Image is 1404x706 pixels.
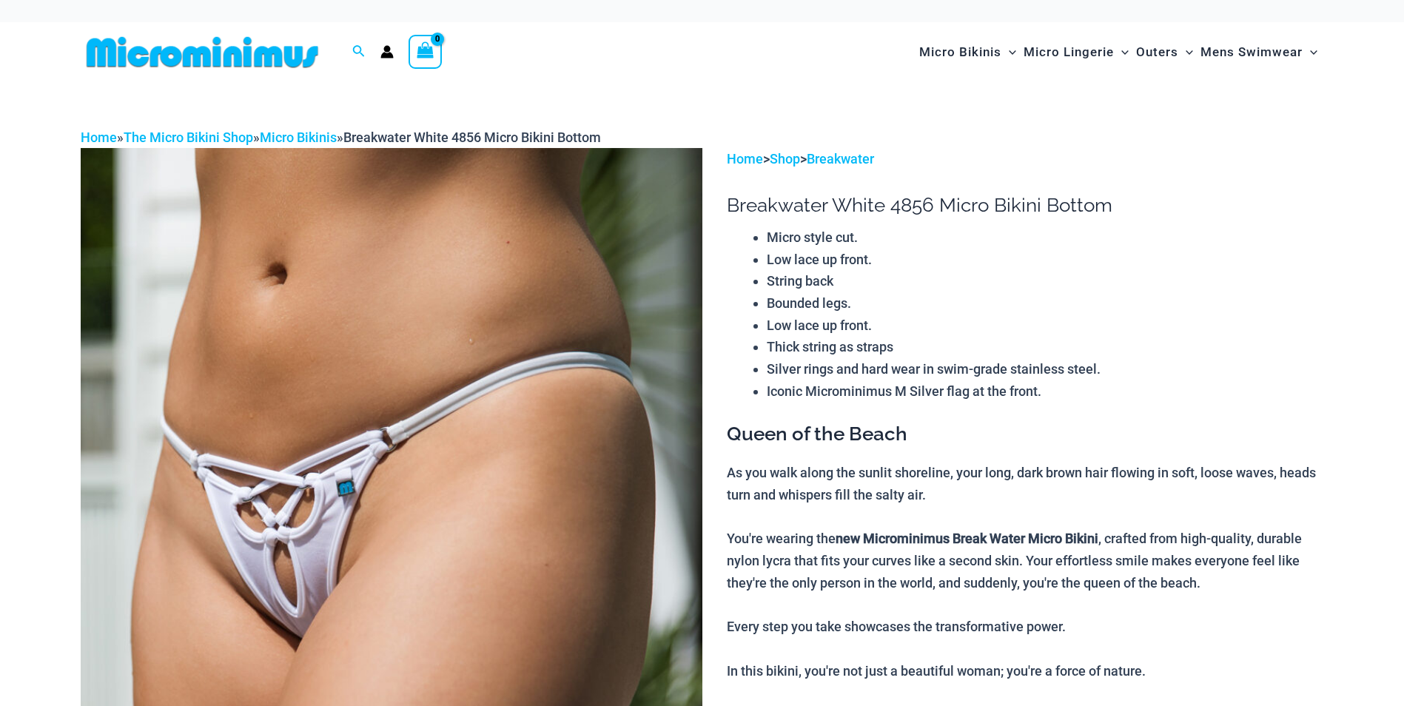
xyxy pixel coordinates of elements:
a: Home [727,151,763,167]
li: Low lace up front. [767,249,1323,271]
span: Micro Bikinis [919,33,1001,71]
li: Silver rings and hard wear in swim-grade stainless steel. [767,358,1323,380]
span: Breakwater White 4856 Micro Bikini Bottom [343,130,601,145]
li: Iconic Microminimus M Silver flag at the front. [767,380,1323,403]
a: Search icon link [352,43,366,61]
span: Menu Toggle [1114,33,1129,71]
span: Menu Toggle [1178,33,1193,71]
li: String back [767,270,1323,292]
span: Menu Toggle [1303,33,1317,71]
span: Menu Toggle [1001,33,1016,71]
a: Micro LingerieMenu ToggleMenu Toggle [1020,30,1132,75]
a: Shop [770,151,800,167]
h1: Breakwater White 4856 Micro Bikini Bottom [727,194,1323,217]
a: The Micro Bikini Shop [124,130,253,145]
span: Outers [1136,33,1178,71]
span: Mens Swimwear [1200,33,1303,71]
span: Micro Lingerie [1024,33,1114,71]
nav: Site Navigation [913,27,1324,77]
h3: Queen of the Beach [727,422,1323,447]
a: Account icon link [380,45,394,58]
a: OutersMenu ToggleMenu Toggle [1132,30,1197,75]
span: » » » [81,130,601,145]
p: > > [727,148,1323,170]
li: Low lace up front. [767,315,1323,337]
a: Home [81,130,117,145]
a: Breakwater [807,151,874,167]
a: View Shopping Cart, empty [409,35,443,69]
a: Micro BikinisMenu ToggleMenu Toggle [916,30,1020,75]
li: Micro style cut. [767,226,1323,249]
a: Mens SwimwearMenu ToggleMenu Toggle [1197,30,1321,75]
b: new Microminimus Break Water Micro Bikini [836,531,1098,546]
img: MM SHOP LOGO FLAT [81,36,324,69]
a: Micro Bikinis [260,130,337,145]
li: Thick string as straps [767,336,1323,358]
li: Bounded legs. [767,292,1323,315]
